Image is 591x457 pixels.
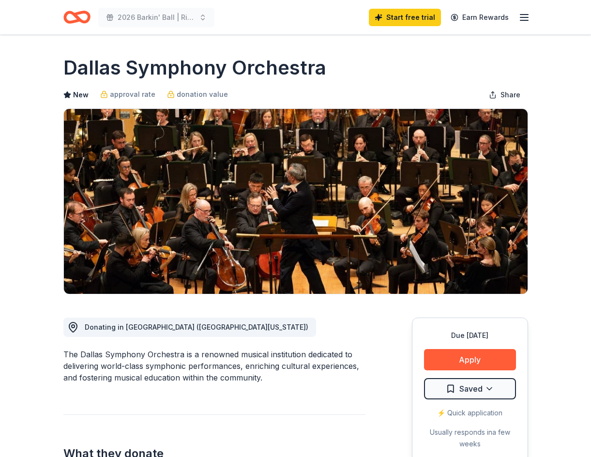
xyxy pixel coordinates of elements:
a: donation value [167,89,228,100]
span: Share [500,89,520,101]
span: Saved [459,382,483,395]
a: approval rate [100,89,155,100]
a: Home [63,6,91,29]
button: Saved [424,378,516,399]
button: 2026 Barkin' Ball | Rio [DATE] [98,8,214,27]
span: donation value [177,89,228,100]
span: Donating in [GEOGRAPHIC_DATA] ([GEOGRAPHIC_DATA][US_STATE]) [85,323,308,331]
a: Earn Rewards [445,9,515,26]
span: New [73,89,89,101]
h1: Dallas Symphony Orchestra [63,54,326,81]
span: approval rate [110,89,155,100]
a: Start free trial [369,9,441,26]
div: The Dallas Symphony Orchestra is a renowned musical institution dedicated to delivering world-cla... [63,349,365,383]
div: Due [DATE] [424,330,516,341]
button: Share [481,85,528,105]
img: Image for Dallas Symphony Orchestra [64,109,528,294]
span: 2026 Barkin' Ball | Rio [DATE] [118,12,195,23]
div: Usually responds in a few weeks [424,427,516,450]
div: ⚡️ Quick application [424,407,516,419]
button: Apply [424,349,516,370]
